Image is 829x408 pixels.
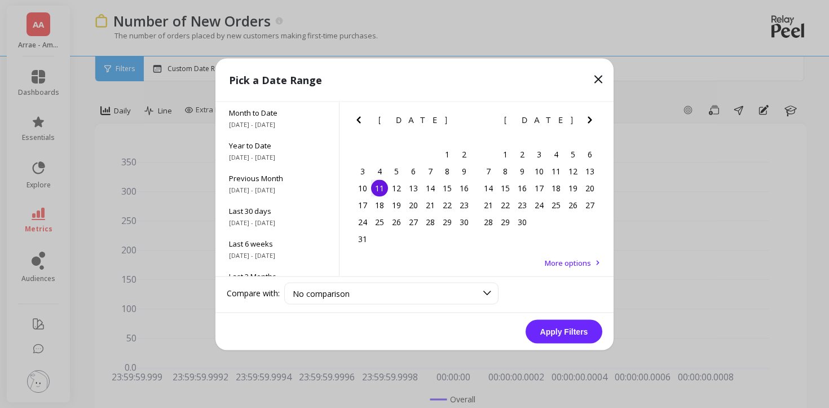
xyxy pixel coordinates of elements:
span: Last 3 Months [229,271,325,281]
div: Choose Sunday, August 10th, 2025 [354,179,371,196]
div: Choose Saturday, September 20th, 2025 [581,179,598,196]
div: Choose Thursday, September 18th, 2025 [548,179,565,196]
div: Choose Wednesday, August 20th, 2025 [405,196,422,213]
div: Choose Friday, September 12th, 2025 [565,163,581,179]
button: Apply Filters [526,319,602,343]
span: [DATE] - [DATE] [229,251,325,260]
button: Previous Month [478,113,496,131]
div: Choose Sunday, August 24th, 2025 [354,213,371,230]
span: Previous Month [229,173,325,183]
div: Choose Friday, August 22nd, 2025 [439,196,456,213]
div: Choose Tuesday, August 5th, 2025 [388,163,405,179]
div: Choose Saturday, September 13th, 2025 [581,163,598,179]
div: Choose Saturday, August 16th, 2025 [456,179,473,196]
button: Next Month [457,113,475,131]
div: Choose Friday, August 1st, 2025 [439,146,456,163]
button: Previous Month [352,113,370,131]
span: [DATE] [504,115,575,124]
span: [DATE] - [DATE] [229,120,325,129]
div: Choose Thursday, August 14th, 2025 [422,179,439,196]
label: Compare with: [227,288,280,299]
div: Choose Wednesday, August 13th, 2025 [405,179,422,196]
div: Choose Tuesday, September 23rd, 2025 [514,196,531,213]
div: Choose Friday, September 5th, 2025 [565,146,581,163]
div: Choose Monday, August 25th, 2025 [371,213,388,230]
button: Next Month [583,113,601,131]
div: month 2025-09 [480,146,598,230]
div: Choose Tuesday, August 26th, 2025 [388,213,405,230]
div: Choose Sunday, September 28th, 2025 [480,213,497,230]
div: Choose Friday, August 8th, 2025 [439,163,456,179]
div: Choose Saturday, August 9th, 2025 [456,163,473,179]
div: Choose Monday, September 1st, 2025 [497,146,514,163]
span: Last 30 days [229,205,325,216]
div: Choose Wednesday, September 10th, 2025 [531,163,548,179]
div: Choose Wednesday, August 6th, 2025 [405,163,422,179]
div: Choose Monday, September 15th, 2025 [497,179,514,196]
span: No comparison [293,288,350,299]
div: Choose Saturday, August 23rd, 2025 [456,196,473,213]
div: Choose Saturday, August 30th, 2025 [456,213,473,230]
div: Choose Monday, August 18th, 2025 [371,196,388,213]
span: More options [545,257,591,267]
div: Choose Monday, September 8th, 2025 [497,163,514,179]
div: Choose Friday, September 19th, 2025 [565,179,581,196]
div: Choose Tuesday, September 30th, 2025 [514,213,531,230]
div: Choose Monday, August 11th, 2025 [371,179,388,196]
div: Choose Monday, August 4th, 2025 [371,163,388,179]
div: Choose Saturday, August 2nd, 2025 [456,146,473,163]
div: Choose Sunday, September 21st, 2025 [480,196,497,213]
div: Choose Wednesday, September 17th, 2025 [531,179,548,196]
span: Year to Date [229,140,325,150]
span: [DATE] - [DATE] [229,185,325,194]
div: Choose Thursday, September 25th, 2025 [548,196,565,213]
span: [DATE] - [DATE] [229,152,325,161]
div: Choose Thursday, September 11th, 2025 [548,163,565,179]
div: Choose Tuesday, September 9th, 2025 [514,163,531,179]
div: Choose Friday, August 15th, 2025 [439,179,456,196]
span: [DATE] - [DATE] [229,218,325,227]
div: Choose Tuesday, September 2nd, 2025 [514,146,531,163]
div: Choose Sunday, September 7th, 2025 [480,163,497,179]
div: Choose Sunday, September 14th, 2025 [480,179,497,196]
div: Choose Thursday, August 7th, 2025 [422,163,439,179]
div: Choose Sunday, August 3rd, 2025 [354,163,371,179]
div: Choose Thursday, August 28th, 2025 [422,213,439,230]
div: Choose Sunday, August 31st, 2025 [354,230,371,247]
div: Choose Monday, September 29th, 2025 [497,213,514,230]
div: month 2025-08 [354,146,473,247]
p: Pick a Date Range [229,72,322,87]
div: Choose Saturday, September 6th, 2025 [581,146,598,163]
div: Choose Monday, September 22nd, 2025 [497,196,514,213]
div: Choose Wednesday, September 3rd, 2025 [531,146,548,163]
div: Choose Sunday, August 17th, 2025 [354,196,371,213]
div: Choose Tuesday, August 19th, 2025 [388,196,405,213]
div: Choose Wednesday, September 24th, 2025 [531,196,548,213]
div: Choose Friday, August 29th, 2025 [439,213,456,230]
div: Choose Wednesday, August 27th, 2025 [405,213,422,230]
span: Month to Date [229,107,325,117]
div: Choose Thursday, August 21st, 2025 [422,196,439,213]
div: Choose Tuesday, September 16th, 2025 [514,179,531,196]
div: Choose Thursday, September 4th, 2025 [548,146,565,163]
span: Last 6 weeks [229,238,325,248]
span: [DATE] [378,115,449,124]
div: Choose Saturday, September 27th, 2025 [581,196,598,213]
div: Choose Friday, September 26th, 2025 [565,196,581,213]
div: Choose Tuesday, August 12th, 2025 [388,179,405,196]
